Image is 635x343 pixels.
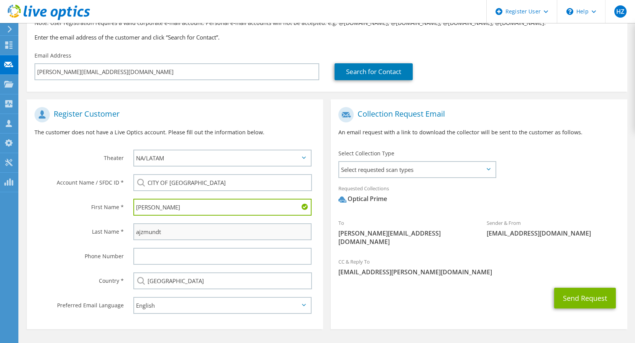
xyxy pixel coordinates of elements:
[34,33,620,41] h3: Enter the email address of the customer and click “Search for Contact”.
[34,150,124,162] label: Theater
[335,63,413,80] a: Search for Contact
[34,52,71,59] label: Email Address
[34,128,315,137] p: The customer does not have a Live Optics account. Please fill out the information below.
[338,268,619,276] span: [EMAIL_ADDRESS][PERSON_NAME][DOMAIN_NAME]
[34,199,124,211] label: First Name *
[338,107,615,122] h1: Collection Request Email
[331,180,627,211] div: Requested Collections
[331,215,479,250] div: To
[34,248,124,260] label: Phone Number
[479,215,627,241] div: Sender & From
[331,254,627,280] div: CC & Reply To
[554,288,616,308] button: Send Request
[339,162,495,177] span: Select requested scan types
[338,128,619,137] p: An email request with a link to download the collector will be sent to the customer as follows.
[614,5,627,18] span: HZ
[34,223,124,236] label: Last Name *
[338,150,394,157] label: Select Collection Type
[34,174,124,186] label: Account Name / SFDC ID *
[338,195,387,203] div: Optical Prime
[487,229,620,237] span: [EMAIL_ADDRESS][DOMAIN_NAME]
[34,272,124,285] label: Country *
[34,107,312,122] h1: Register Customer
[566,8,573,15] svg: \n
[338,229,471,246] span: [PERSON_NAME][EMAIL_ADDRESS][DOMAIN_NAME]
[34,297,124,309] label: Preferred Email Language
